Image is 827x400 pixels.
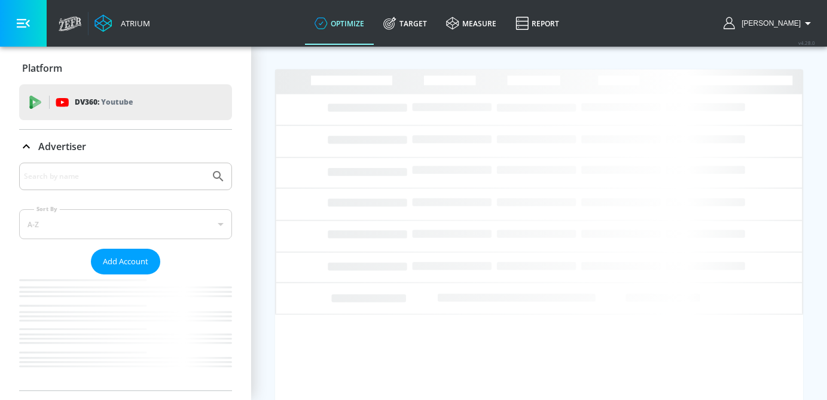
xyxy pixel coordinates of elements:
div: Atrium [116,18,150,29]
div: Advertiser [19,130,232,163]
p: Advertiser [38,140,86,153]
div: A-Z [19,209,232,239]
nav: list of Advertiser [19,274,232,390]
a: optimize [305,2,374,45]
span: v 4.28.0 [798,39,815,46]
input: Search by name [24,169,205,184]
a: measure [437,2,506,45]
button: Add Account [91,249,160,274]
a: Report [506,2,569,45]
a: Atrium [94,14,150,32]
a: Target [374,2,437,45]
span: login as: sammy.houle@zefr.com [737,19,801,28]
p: Platform [22,62,62,75]
button: [PERSON_NAME] [724,16,815,30]
p: DV360: [75,96,133,109]
div: Advertiser [19,163,232,390]
p: Youtube [101,96,133,108]
div: DV360: Youtube [19,84,232,120]
span: Add Account [103,255,148,268]
label: Sort By [34,205,60,213]
div: Platform [19,51,232,85]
